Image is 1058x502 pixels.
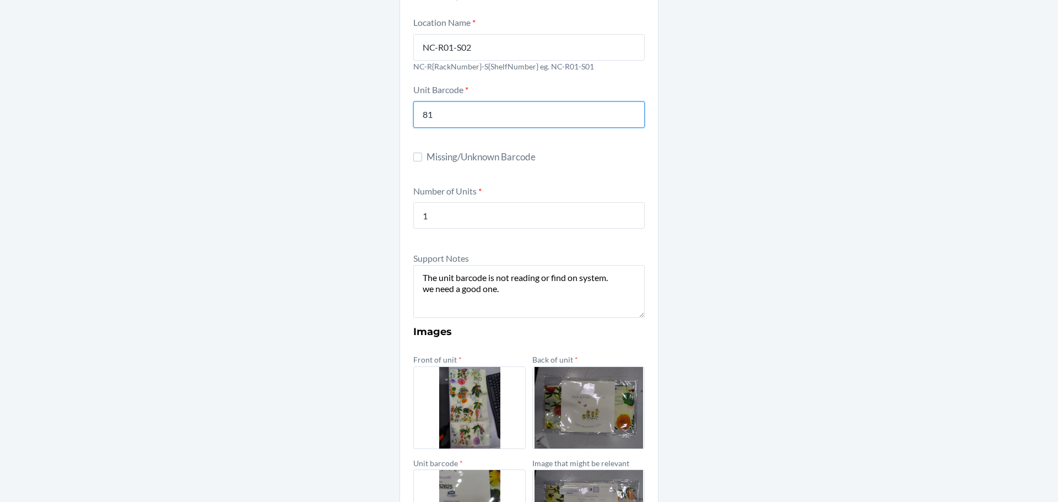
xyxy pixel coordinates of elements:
[413,325,645,339] h3: Images
[413,153,422,161] input: Missing/Unknown Barcode
[413,84,468,95] label: Unit Barcode
[413,253,469,263] label: Support Notes
[532,458,629,468] label: Image that might be relevant
[413,186,482,196] label: Number of Units
[413,355,462,364] label: Front of unit
[532,355,578,364] label: Back of unit
[413,61,645,72] p: NC-R{RackNumber}-S{ShelfNumber} eg. NC-R01-S01
[427,150,645,164] span: Missing/Unknown Barcode
[413,458,463,468] label: Unit barcode
[413,17,476,28] label: Location Name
